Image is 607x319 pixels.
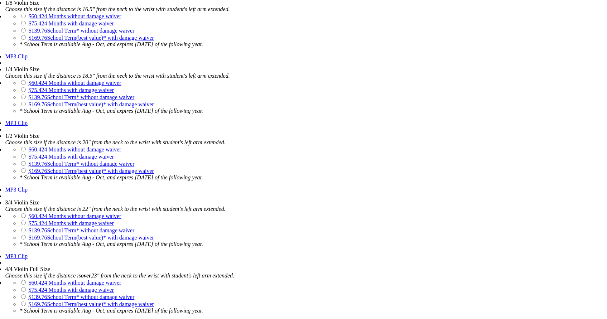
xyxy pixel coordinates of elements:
span: $60.42 [28,13,44,19]
span: $169.76 [28,168,47,174]
a: $139.76School Term* without damage waiver [28,94,134,100]
span: $60.42 [28,280,44,286]
em: * School Term is available Aug - Oct, and expires [DATE] of the following year. [19,108,203,114]
span: $139.76 [28,28,47,34]
a: $75.424 Months with damage waiver [28,154,114,160]
span: $60.42 [28,80,44,86]
a: $139.76School Term* without damage waiver [28,227,134,233]
span: $169.76 [28,301,47,307]
div: 3/4 Violin Size [5,199,427,206]
div: 1/2 Violin Size [5,133,427,139]
a: $139.76School Term* without damage waiver [28,294,134,300]
div: 4/4 Violin Full Size [5,266,427,272]
em: Choose this size if the distance is 18.5" from the neck to the wrist with student's left arm exte... [5,73,230,79]
span: $75.42 [28,87,44,93]
a: MP3 Clip [5,187,28,193]
a: $75.424 Months with damage waiver [28,87,114,93]
a: $60.424 Months without damage waiver [28,213,121,219]
a: $169.76School Term(best value)* with damage waiver [28,101,154,107]
a: $169.76School Term(best value)* with damage waiver [28,235,154,241]
span: $169.76 [28,35,47,41]
em: Choose this size if the distance is 20" from the neck to the wrist with student's left arm extended. [5,139,225,145]
span: $60.42 [28,146,44,153]
a: $75.424 Months with damage waiver [28,287,114,293]
span: $75.42 [28,220,44,226]
a: $169.76School Term(best value)* with damage waiver [28,301,154,307]
a: $169.76School Term(best value)* with damage waiver [28,35,154,41]
em: * School Term is available Aug - Oct, and expires [DATE] of the following year. [19,174,203,180]
em: Choose this size if the distance is 23" from the neck to the wrist with student's left arm extended. [5,272,234,279]
a: MP3 Clip [5,253,28,259]
em: Choose this size if the distance is 22" from the neck to the wrist with student's left arm extended. [5,206,225,212]
em: * School Term is available Aug - Oct, and expires [DATE] of the following year. [19,41,203,47]
a: MP3 Clip [5,120,28,126]
a: $139.76School Term* without damage waiver [28,28,134,34]
em: Choose this size if the distance is 16.5" from the neck to the wrist with student's left arm exte... [5,6,230,12]
strong: over [81,272,91,279]
span: $75.42 [28,154,44,160]
span: $169.76 [28,235,47,241]
span: $139.76 [28,94,47,100]
a: MP3 Clip [5,53,28,59]
span: $139.76 [28,227,47,233]
a: $60.424 Months without damage waiver [28,146,121,153]
span: $169.76 [28,101,47,107]
span: $75.42 [28,287,44,293]
em: * School Term is available Aug - Oct, and expires [DATE] of the following year. [19,241,203,247]
span: $60.42 [28,213,44,219]
a: $169.76School Term(best value)* with damage waiver [28,168,154,174]
span: $139.76 [28,161,47,167]
a: $60.424 Months without damage waiver [28,13,121,19]
a: $75.424 Months with damage waiver [28,20,114,26]
a: $75.424 Months with damage waiver [28,220,114,226]
a: $60.424 Months without damage waiver [28,80,121,86]
a: $60.424 Months without damage waiver [28,280,121,286]
a: $139.76School Term* without damage waiver [28,161,134,167]
div: 1/4 Violin Size [5,66,427,73]
em: * School Term is available Aug - Oct, and expires [DATE] of the following year. [19,308,203,314]
span: $75.42 [28,20,44,26]
span: $139.76 [28,294,47,300]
